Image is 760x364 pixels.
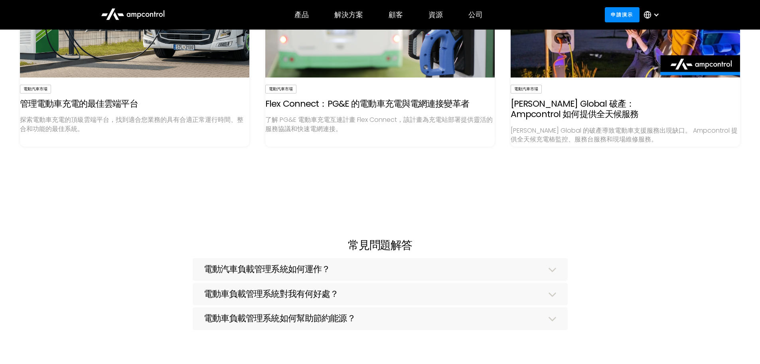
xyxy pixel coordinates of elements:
[204,288,339,300] font: 電動車負載管理系統對我有何好處？
[294,10,309,20] font: 產品
[511,126,738,144] font: [PERSON_NAME] Global 的破產導致電動車支援服務出現缺口。 Ampcontrol 提供全天候充電樁監控、服務台服務和現場維修服務。
[548,316,557,321] img: 下拉箭頭
[468,10,483,20] font: 公司
[294,10,309,19] div: 產品
[334,10,363,19] div: 解決方案
[548,267,557,272] img: 下拉箭頭
[24,86,47,92] font: 電動汽車市場
[389,10,403,20] font: 顧客
[20,97,138,110] font: 管理電動車充電的最佳雲端平台
[204,263,330,275] font: 電動汽車負載管理系統如何運作？
[514,86,538,92] font: 電動汽車市場
[265,97,469,110] font: Flex Connect：PG&E 的電動車充電與電網連接變革者
[269,86,293,92] font: 電動汽車市場
[468,10,483,19] div: 公司
[20,115,243,133] font: 探索電動車充電的頂級雲端平台，找到適合您業務的具有合適正常運行時間、整合和功能的最佳系統。
[348,237,412,253] font: 常見問題解答
[204,312,355,324] font: 電動車負載管理系統如何幫助節約能源？
[511,97,638,120] font: [PERSON_NAME] Global 破產：Ampcontrol 如何提供全天候服務
[605,7,640,22] a: 申請演示
[611,11,633,18] font: 申請演示
[334,10,363,20] font: 解決方案
[548,292,557,297] img: 下拉箭頭
[265,115,493,133] font: 了解 PG&E 電動車充電互連計畫 Flex Connect，該計畫為充電站部署提供靈活的服務協議和快速電網連接。
[389,10,403,19] div: 顧客
[428,10,443,19] div: 資源
[428,10,443,20] font: 資源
